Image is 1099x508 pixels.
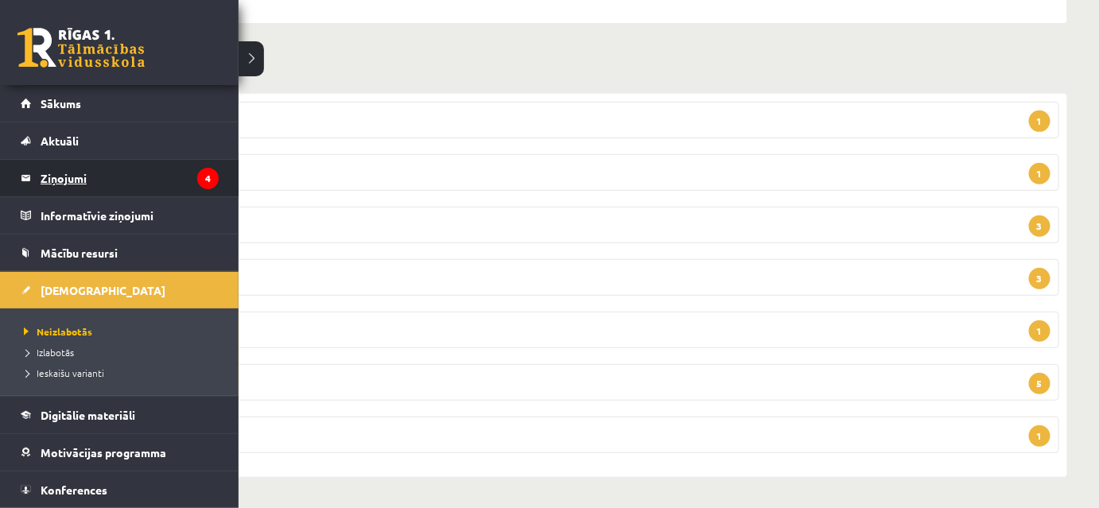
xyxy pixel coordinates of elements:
a: Aktuāli [21,122,219,159]
span: 3 [1029,268,1050,289]
span: Digitālie materiāli [41,408,135,422]
span: Ieskaišu varianti [20,366,104,379]
legend: 11.a2 JK [103,207,1059,243]
a: [DEMOGRAPHIC_DATA] [21,272,219,308]
i: 4 [197,168,219,189]
legend: 11.a1 JK [103,154,1059,191]
legend: 12.a2 JK klase [103,417,1059,453]
span: Motivācijas programma [41,445,166,460]
a: Neizlabotās [20,324,223,339]
a: Rīgas 1. Tālmācības vidusskola [17,28,145,68]
a: Sākums [21,85,219,122]
legend: Ziņojumi [41,160,219,196]
legend: 11.b3 JK [103,364,1059,401]
a: Konferences [21,471,219,508]
span: Neizlabotās [20,325,92,338]
span: Sākums [41,96,81,111]
legend: 8.a JK klase [103,102,1059,138]
a: Digitālie materiāli [21,397,219,433]
span: 1 [1029,163,1050,184]
legend: Informatīvie ziņojumi [41,197,219,234]
legend: 11.b2 JK [103,312,1059,348]
span: 1 [1029,320,1050,342]
span: Izlabotās [20,346,74,359]
span: 3 [1029,215,1050,237]
span: Mācību resursi [41,246,118,260]
span: Aktuāli [41,134,79,148]
span: Konferences [41,483,107,497]
a: Ieskaišu varianti [20,366,223,380]
a: Ziņojumi4 [21,160,219,196]
a: Mācību resursi [21,235,219,271]
a: Izlabotās [20,345,223,359]
a: Motivācijas programma [21,434,219,471]
legend: 11.b1 JK [103,259,1059,296]
span: 1 [1029,111,1050,132]
span: 5 [1029,373,1050,394]
span: [DEMOGRAPHIC_DATA] [41,283,165,297]
span: 1 [1029,425,1050,447]
a: Informatīvie ziņojumi [21,197,219,234]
